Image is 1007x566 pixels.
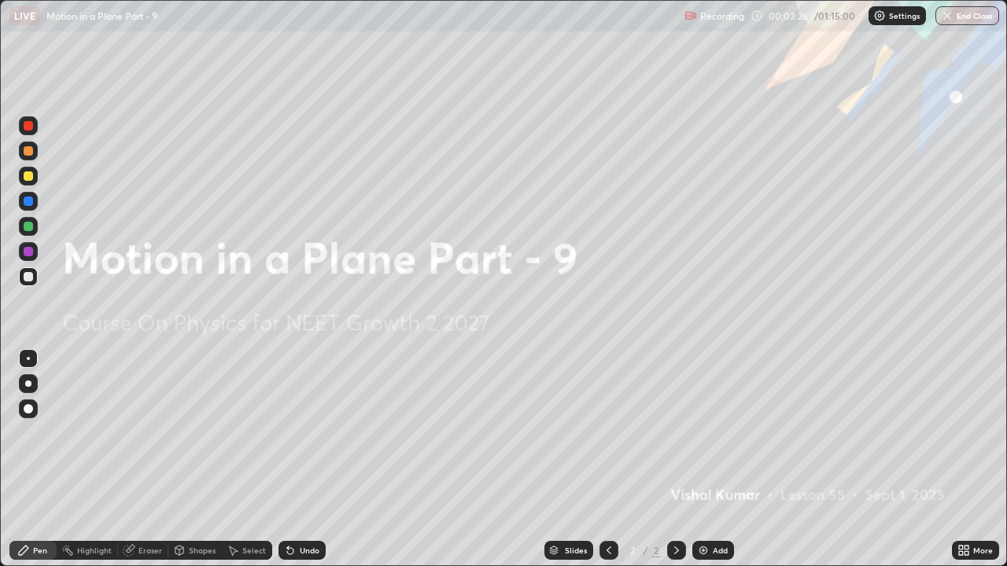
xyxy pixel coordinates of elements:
div: Eraser [138,546,162,554]
p: Settings [889,12,920,20]
p: Motion in a Plane Part - 9 [46,9,157,22]
div: Shapes [189,546,216,554]
div: Add [713,546,728,554]
button: End Class [935,6,999,25]
div: Pen [33,546,47,554]
div: / [644,546,648,555]
div: Slides [565,546,587,554]
div: Highlight [77,546,112,554]
img: class-settings-icons [873,9,886,22]
img: add-slide-button [697,544,710,557]
p: Recording [700,10,744,22]
p: LIVE [14,9,35,22]
img: recording.375f2c34.svg [684,9,697,22]
div: 2 [651,543,661,557]
div: Undo [300,546,319,554]
img: end-class-cross [941,9,954,22]
div: 2 [625,546,640,555]
div: More [973,546,993,554]
div: Select [242,546,266,554]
